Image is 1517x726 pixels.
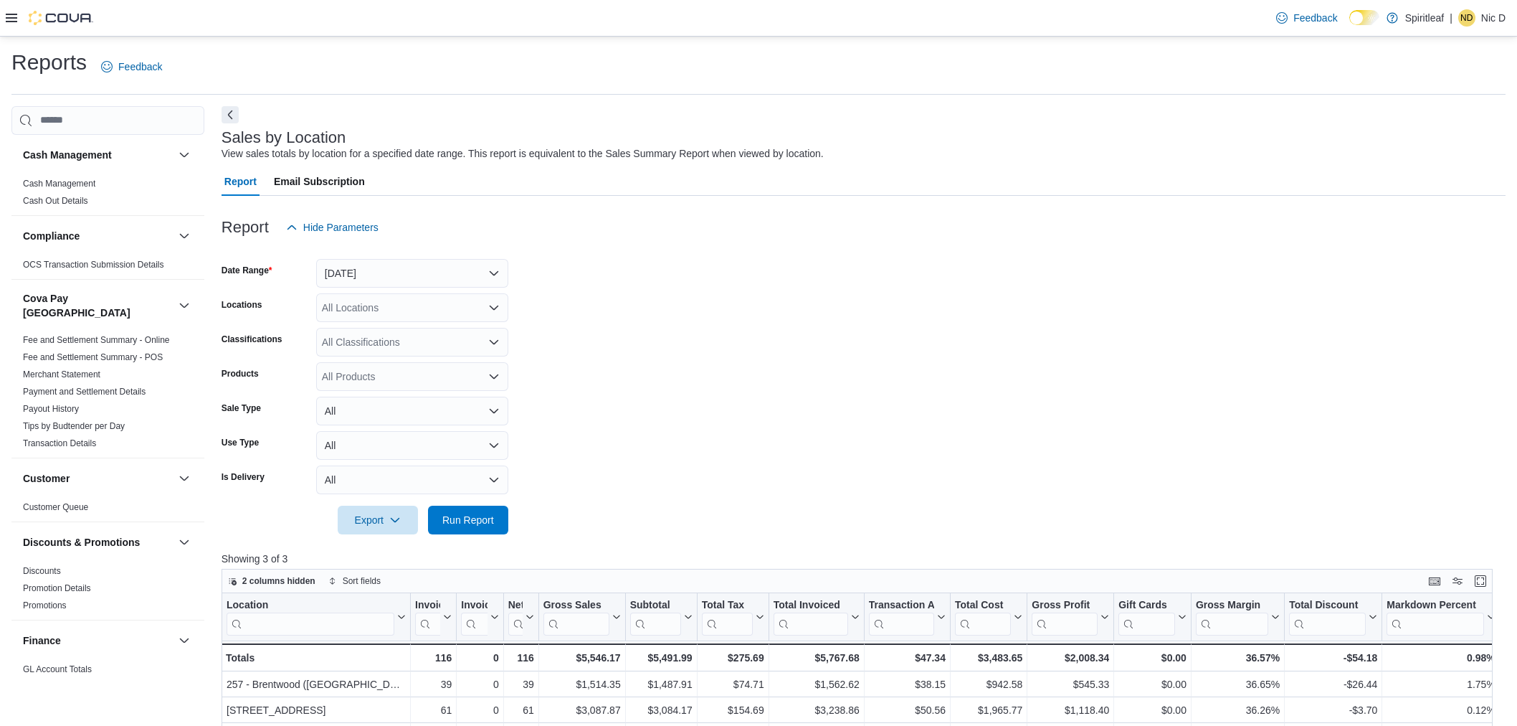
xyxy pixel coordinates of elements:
[1196,649,1280,666] div: 36.57%
[1460,9,1473,27] span: ND
[23,565,61,577] span: Discounts
[222,299,262,311] label: Locations
[773,598,847,635] div: Total Invoiced
[1387,598,1483,612] div: Markdown Percent
[428,506,508,534] button: Run Report
[1032,649,1109,666] div: $2,008.34
[222,129,346,146] h3: Sales by Location
[23,195,88,207] span: Cash Out Details
[1032,598,1098,612] div: Gross Profit
[23,600,67,610] a: Promotions
[1387,676,1495,693] div: 1.75%
[242,575,315,587] span: 2 columns hidden
[701,676,764,693] div: $74.71
[543,598,609,612] div: Gross Sales
[222,471,265,483] label: Is Delivery
[224,167,257,196] span: Report
[773,598,859,635] button: Total Invoiced
[316,259,508,288] button: [DATE]
[323,572,386,590] button: Sort fields
[23,438,96,448] a: Transaction Details
[1289,649,1377,666] div: -$54.18
[869,649,946,666] div: $47.34
[23,502,88,512] a: Customer Queue
[95,52,168,81] a: Feedback
[23,178,95,189] span: Cash Management
[415,598,440,612] div: Invoices Sold
[955,598,1011,635] div: Total Cost
[1349,25,1350,26] span: Dark Mode
[1196,598,1268,635] div: Gross Margin
[23,471,173,486] button: Customer
[543,676,621,693] div: $1,514.35
[1032,702,1109,719] div: $1,118.40
[869,598,946,635] button: Transaction Average
[543,598,621,635] button: Gross Sales
[629,676,692,693] div: $1,487.91
[461,702,498,719] div: 0
[1196,676,1280,693] div: 36.65%
[23,664,92,674] a: GL Account Totals
[1458,9,1475,27] div: Nic D
[222,368,259,379] label: Products
[701,598,752,612] div: Total Tax
[1118,598,1187,635] button: Gift Cards
[869,598,934,635] div: Transaction Average
[1289,598,1366,612] div: Total Discount
[222,146,824,161] div: View sales totals by location for a specified date range. This report is equivalent to the Sales ...
[346,506,409,534] span: Export
[118,60,162,74] span: Feedback
[1289,676,1377,693] div: -$26.44
[1349,10,1379,25] input: Dark Mode
[29,11,93,25] img: Cova
[415,598,452,635] button: Invoices Sold
[488,302,500,313] button: Open list of options
[227,702,406,719] div: [STREET_ADDRESS]
[1387,598,1495,635] button: Markdown Percent
[508,598,523,635] div: Net Sold
[23,421,125,431] a: Tips by Budtender per Day
[23,334,170,346] span: Fee and Settlement Summary - Online
[1405,9,1444,27] p: Spiritleaf
[23,535,173,550] button: Discounts & Promotions
[701,598,752,635] div: Total Tax
[11,331,204,458] div: Cova Pay [GEOGRAPHIC_DATA]
[11,48,87,77] h1: Reports
[303,220,379,235] span: Hide Parameters
[176,227,193,245] button: Compliance
[629,598,680,635] div: Subtotal
[226,649,406,666] div: Totals
[488,336,500,348] button: Open list of options
[23,583,91,593] a: Promotion Details
[1289,598,1377,635] button: Total Discount
[23,148,112,162] h3: Cash Management
[23,501,88,513] span: Customer Queue
[11,562,204,620] div: Discounts & Promotions
[23,260,164,270] a: OCS Transaction Submission Details
[23,196,88,206] a: Cash Out Details
[461,676,498,693] div: 0
[11,256,204,279] div: Compliance
[1387,649,1495,666] div: 0.98%
[1449,572,1466,590] button: Display options
[222,437,259,448] label: Use Type
[176,534,193,551] button: Discounts & Promotions
[543,649,621,666] div: $5,546.17
[488,371,500,382] button: Open list of options
[23,583,91,594] span: Promotion Details
[629,702,692,719] div: $3,084.17
[222,572,321,590] button: 2 columns hidden
[23,664,92,675] span: GL Account Totals
[701,649,764,666] div: $275.69
[222,106,239,123] button: Next
[23,386,146,397] span: Payment and Settlement Details
[222,334,282,345] label: Classifications
[508,598,534,635] button: Net Sold
[23,352,163,363] span: Fee and Settlement Summary - POS
[176,297,193,314] button: Cova Pay [GEOGRAPHIC_DATA]
[955,598,1011,612] div: Total Cost
[543,702,621,719] div: $3,087.87
[23,291,173,320] button: Cova Pay [GEOGRAPHIC_DATA]
[1387,702,1495,719] div: 0.12%
[461,598,498,635] button: Invoices Ref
